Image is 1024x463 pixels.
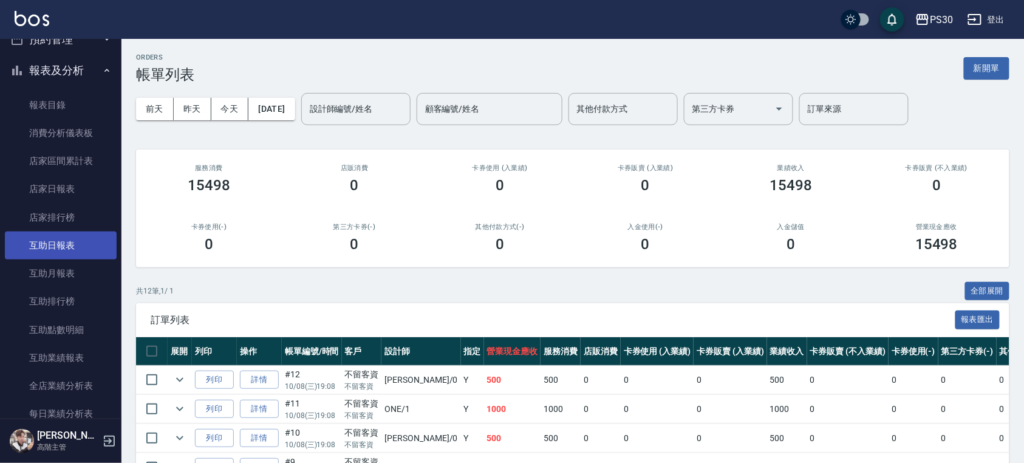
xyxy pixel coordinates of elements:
h2: 卡券使用 (入業績) [442,164,558,172]
span: 訂單列表 [151,314,955,326]
td: 0 [581,424,621,453]
td: 1000 [484,395,541,424]
td: 0 [889,424,938,453]
a: 互助點數明細 [5,316,117,344]
button: 列印 [195,429,234,448]
th: 卡券販賣 (入業績) [694,337,767,366]
td: 500 [767,366,807,394]
td: 500 [541,366,581,394]
h3: 0 [350,177,359,194]
h3: 0 [641,177,650,194]
td: 0 [694,424,767,453]
td: #11 [282,395,342,424]
th: 店販消費 [581,337,621,366]
div: PS30 [930,12,953,27]
td: 0 [938,366,997,394]
a: 互助業績報表 [5,344,117,372]
h2: 入金儲值 [733,223,850,231]
th: 業績收入 [767,337,807,366]
div: 不留客資 [345,368,379,381]
button: 列印 [195,400,234,419]
td: 1000 [541,395,581,424]
img: Logo [15,11,49,26]
a: 店家日報表 [5,175,117,203]
h2: 入金使用(-) [587,223,704,231]
td: 0 [889,366,938,394]
a: 店家排行榜 [5,204,117,231]
div: 不留客資 [345,397,379,410]
button: 報表及分析 [5,55,117,86]
td: 500 [484,424,541,453]
td: 0 [694,366,767,394]
a: 報表目錄 [5,91,117,119]
th: 帳單編號/時間 [282,337,342,366]
h3: 0 [205,236,213,253]
td: 0 [807,424,889,453]
td: #10 [282,424,342,453]
td: #12 [282,366,342,394]
td: 0 [807,366,889,394]
a: 互助排行榜 [5,287,117,315]
p: 10/08 (三) 19:08 [285,439,339,450]
button: 預約管理 [5,24,117,55]
td: 1000 [767,395,807,424]
h2: 業績收入 [733,164,850,172]
td: 0 [581,366,621,394]
h3: 15498 [770,177,813,194]
td: 0 [938,395,997,424]
h5: [PERSON_NAME] [37,430,99,442]
div: 不留客資 [345,427,379,439]
th: 指定 [461,337,484,366]
button: 前天 [136,98,174,120]
p: 不留客資 [345,410,379,421]
img: Person [10,429,34,453]
th: 第三方卡券(-) [938,337,997,366]
th: 客戶 [342,337,382,366]
button: expand row [171,429,189,447]
td: 0 [694,395,767,424]
th: 卡券使用 (入業績) [621,337,694,366]
a: 詳情 [240,400,279,419]
p: 不留客資 [345,439,379,450]
td: 0 [621,424,694,453]
a: 報表匯出 [955,314,1000,325]
button: expand row [171,371,189,389]
h2: 營業現金應收 [878,223,995,231]
button: 報表匯出 [955,310,1000,329]
td: [PERSON_NAME] /0 [381,366,460,394]
td: Y [461,424,484,453]
td: ONE /1 [381,395,460,424]
h2: 卡券販賣 (不入業績) [878,164,995,172]
h3: 0 [641,236,650,253]
button: 新開單 [964,57,1009,80]
td: 0 [889,395,938,424]
a: 詳情 [240,371,279,389]
th: 卡券使用(-) [889,337,938,366]
th: 營業現金應收 [484,337,541,366]
h2: 店販消費 [296,164,413,172]
a: 新開單 [964,62,1009,74]
p: 不留客資 [345,381,379,392]
button: save [880,7,904,32]
th: 列印 [192,337,237,366]
h2: 第三方卡券(-) [296,223,413,231]
th: 操作 [237,337,282,366]
a: 互助月報表 [5,259,117,287]
p: 高階主管 [37,442,99,453]
td: 0 [621,366,694,394]
button: expand row [171,400,189,418]
h3: 服務消費 [151,164,267,172]
a: 詳情 [240,429,279,448]
h2: ORDERS [136,53,194,61]
td: 500 [767,424,807,453]
td: 500 [484,366,541,394]
h3: 15498 [915,236,958,253]
h3: 0 [496,236,504,253]
button: [DATE] [248,98,295,120]
h2: 卡券販賣 (入業績) [587,164,704,172]
button: 登出 [963,9,1009,31]
td: 0 [807,395,889,424]
p: 10/08 (三) 19:08 [285,381,339,392]
h2: 其他付款方式(-) [442,223,558,231]
td: Y [461,395,484,424]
